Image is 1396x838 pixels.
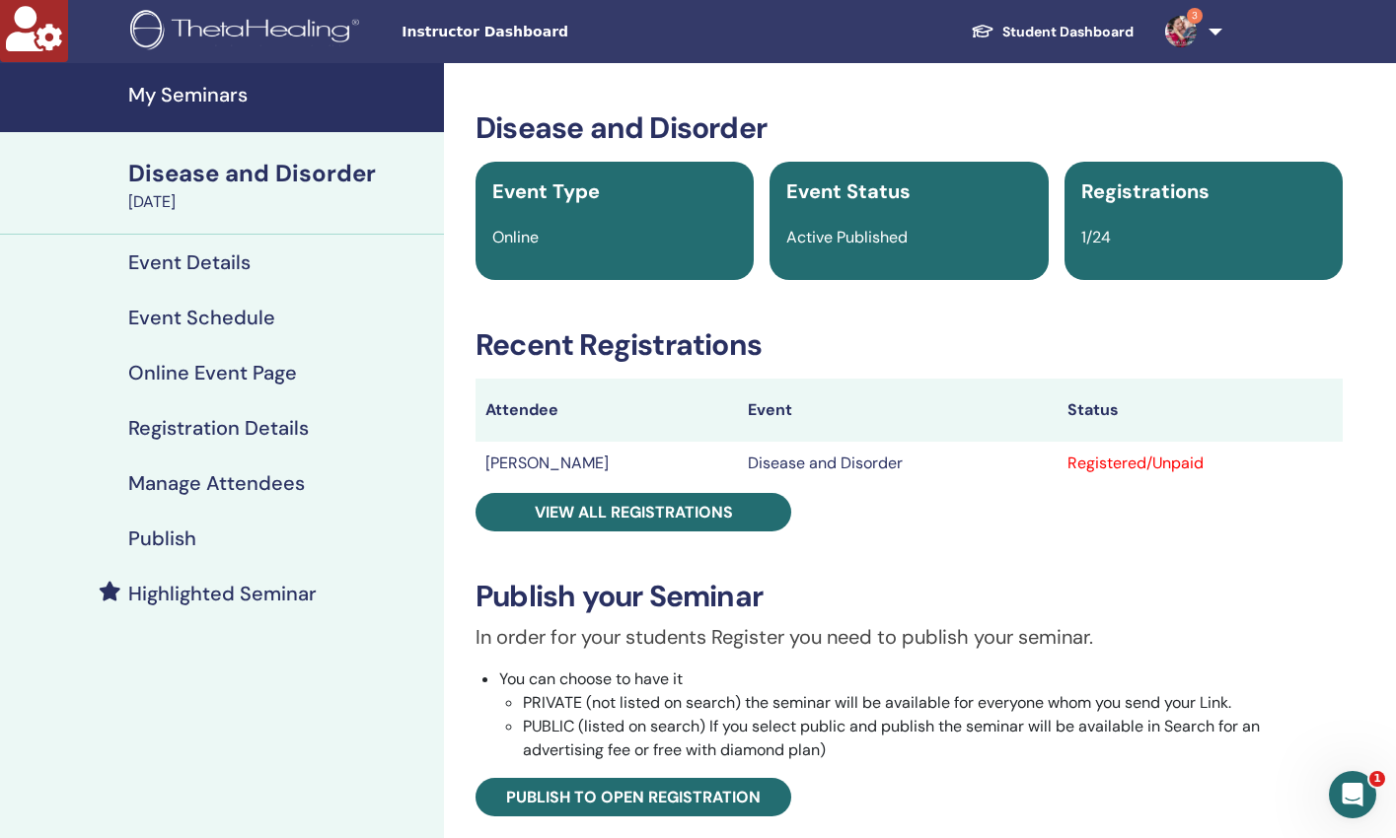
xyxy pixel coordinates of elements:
[128,582,317,605] h4: Highlighted Seminar
[492,227,539,247] span: Online
[476,110,1343,146] h3: Disease and Disorder
[128,190,432,214] div: [DATE]
[535,502,733,523] span: View all registrations
[476,778,791,816] a: Publish to open registration
[1067,452,1333,475] div: Registered/Unpaid
[116,157,444,214] a: Disease and Disorder[DATE]
[128,471,305,495] h4: Manage Attendees
[1081,178,1210,204] span: Registrations
[128,361,297,384] h4: Online Event Page
[738,442,1058,485] td: Disease and Disorder
[128,416,309,440] h4: Registration Details
[476,579,1343,614] h3: Publish your Seminar
[476,493,791,531] a: View all registrations
[499,667,1343,762] li: You can choose to have it
[1187,8,1203,24] span: 3
[476,442,738,485] td: [PERSON_NAME]
[786,227,908,247] span: Active Published
[476,327,1343,363] h3: Recent Registrations
[955,14,1149,50] a: Student Dashboard
[130,10,366,54] img: logo.png
[1329,771,1376,818] iframe: Intercom live chat
[1058,379,1343,442] th: Status
[128,83,432,106] h4: My Seminars
[492,178,600,204] span: Event Type
[128,306,275,329] h4: Event Schedule
[506,787,761,807] span: Publish to open registration
[523,715,1343,762] li: PUBLIC (listed on search) If you select public and publish the seminar will be available in Searc...
[476,622,1343,652] p: In order for your students Register you need to publish your seminar.
[1165,16,1197,47] img: default.jpg
[738,379,1058,442] th: Event
[402,22,698,42] span: Instructor Dashboard
[128,157,432,190] div: Disease and Disorder
[1369,771,1385,787] span: 1
[523,691,1343,715] li: PRIVATE (not listed on search) the seminar will be available for everyone whom you send your Link.
[128,250,251,274] h4: Event Details
[476,379,738,442] th: Attendee
[1081,227,1111,247] span: 1/24
[128,526,196,550] h4: Publish
[971,23,994,39] img: graduation-cap-white.svg
[786,178,911,204] span: Event Status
